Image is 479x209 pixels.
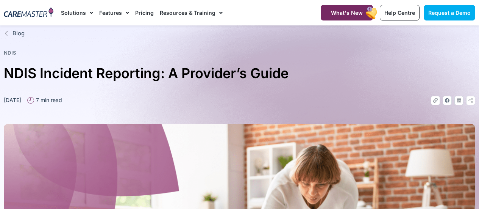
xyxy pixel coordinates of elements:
img: CareMaster Logo [4,7,53,18]
span: Request a Demo [428,9,471,16]
h1: NDIS Incident Reporting: A Provider’s Guide [4,62,475,85]
a: NDIS [4,50,16,56]
a: Blog [4,29,475,38]
span: Help Centre [384,9,415,16]
span: What's New [331,9,363,16]
a: What's New [321,5,373,20]
span: Blog [11,29,25,38]
span: 7 min read [34,96,62,104]
time: [DATE] [4,97,21,103]
a: Request a Demo [424,5,475,20]
a: Help Centre [380,5,420,20]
